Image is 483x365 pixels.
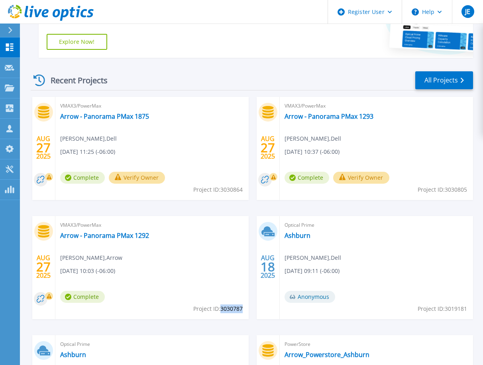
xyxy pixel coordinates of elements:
[60,291,105,303] span: Complete
[285,147,340,156] span: [DATE] 10:37 (-06:00)
[47,34,107,50] a: Explore Now!
[285,291,335,303] span: Anonymous
[418,304,467,313] span: Project ID: 3019181
[60,340,244,349] span: Optical Prime
[109,172,165,184] button: Verify Owner
[60,102,244,110] span: VMAX3/PowerMax
[418,185,467,194] span: Project ID: 3030805
[261,144,275,151] span: 27
[60,134,117,143] span: [PERSON_NAME] , Dell
[193,304,243,313] span: Project ID: 3030787
[415,71,473,89] a: All Projects
[36,144,51,151] span: 27
[285,112,373,120] a: Arrow - Panorama PMax 1293
[36,133,51,162] div: AUG 2025
[60,221,244,230] span: VMAX3/PowerMax
[333,172,389,184] button: Verify Owner
[285,134,341,143] span: [PERSON_NAME] , Dell
[260,133,275,162] div: AUG 2025
[285,351,369,359] a: Arrow_Powerstore_Ashburn
[260,252,275,281] div: AUG 2025
[36,263,51,270] span: 27
[60,267,115,275] span: [DATE] 10:03 (-06:00)
[285,253,341,262] span: [PERSON_NAME] , Dell
[465,8,470,15] span: JE
[285,172,329,184] span: Complete
[193,185,243,194] span: Project ID: 3030864
[60,232,149,239] a: Arrow - Panorama PMax 1292
[60,351,86,359] a: Ashburn
[285,340,468,349] span: PowerStore
[31,71,118,90] div: Recent Projects
[285,267,340,275] span: [DATE] 09:11 (-06:00)
[60,253,122,262] span: [PERSON_NAME] , Arrow
[285,232,310,239] a: Ashburn
[261,263,275,270] span: 18
[36,252,51,281] div: AUG 2025
[285,221,468,230] span: Optical Prime
[285,102,468,110] span: VMAX3/PowerMax
[60,112,149,120] a: Arrow - Panorama PMax 1875
[60,172,105,184] span: Complete
[60,147,115,156] span: [DATE] 11:25 (-06:00)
